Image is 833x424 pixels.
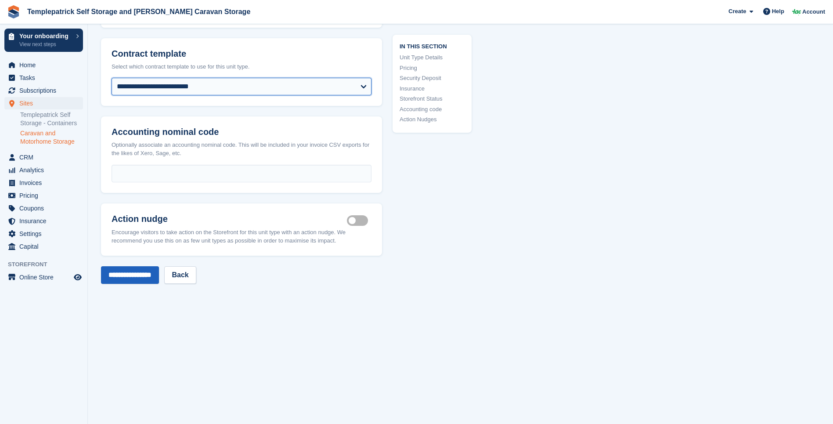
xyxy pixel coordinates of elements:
[4,189,83,202] a: menu
[4,151,83,163] a: menu
[19,97,72,109] span: Sites
[19,33,72,39] p: Your onboarding
[19,189,72,202] span: Pricing
[19,202,72,214] span: Coupons
[400,94,465,103] a: Storefront Status
[24,4,254,19] a: Templepatrick Self Storage and [PERSON_NAME] Caravan Storage
[112,62,371,71] div: Select which contract template to use for this unit type.
[19,84,72,97] span: Subscriptions
[112,141,371,158] div: Optionally associate an accounting nominal code. This will be included in your invoice CSV export...
[792,7,801,16] img: Gareth Hagan
[400,63,465,72] a: Pricing
[112,228,371,245] div: Encourage visitors to take action on the Storefront for this unit type with an action nudge. We r...
[4,271,83,283] a: menu
[400,74,465,83] a: Security Deposit
[4,202,83,214] a: menu
[4,84,83,97] a: menu
[728,7,746,16] span: Create
[19,59,72,71] span: Home
[112,49,371,59] h2: Contract template
[400,105,465,113] a: Accounting code
[20,129,83,146] a: Caravan and Motorhome Storage
[802,7,825,16] span: Account
[19,228,72,240] span: Settings
[400,53,465,62] a: Unit Type Details
[4,59,83,71] a: menu
[19,164,72,176] span: Analytics
[19,72,72,84] span: Tasks
[20,111,83,127] a: Templepatrick Self Storage - Containers
[19,40,72,48] p: View next steps
[347,220,371,221] label: Is active
[400,84,465,93] a: Insurance
[4,97,83,109] a: menu
[772,7,784,16] span: Help
[400,41,465,50] span: In this section
[19,177,72,189] span: Invoices
[4,228,83,240] a: menu
[19,151,72,163] span: CRM
[19,215,72,227] span: Insurance
[8,260,87,269] span: Storefront
[19,240,72,253] span: Capital
[19,271,72,283] span: Online Store
[112,127,371,137] h2: Accounting nominal code
[4,72,83,84] a: menu
[4,240,83,253] a: menu
[4,177,83,189] a: menu
[4,29,83,52] a: Your onboarding View next steps
[164,266,196,284] a: Back
[4,215,83,227] a: menu
[7,5,20,18] img: stora-icon-8386f47178a22dfd0bd8f6a31ec36ba5ce8667c1dd55bd0f319d3a0aa187defe.svg
[4,164,83,176] a: menu
[72,272,83,283] a: Preview store
[400,115,465,124] a: Action Nudges
[112,214,347,225] h2: Action nudge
